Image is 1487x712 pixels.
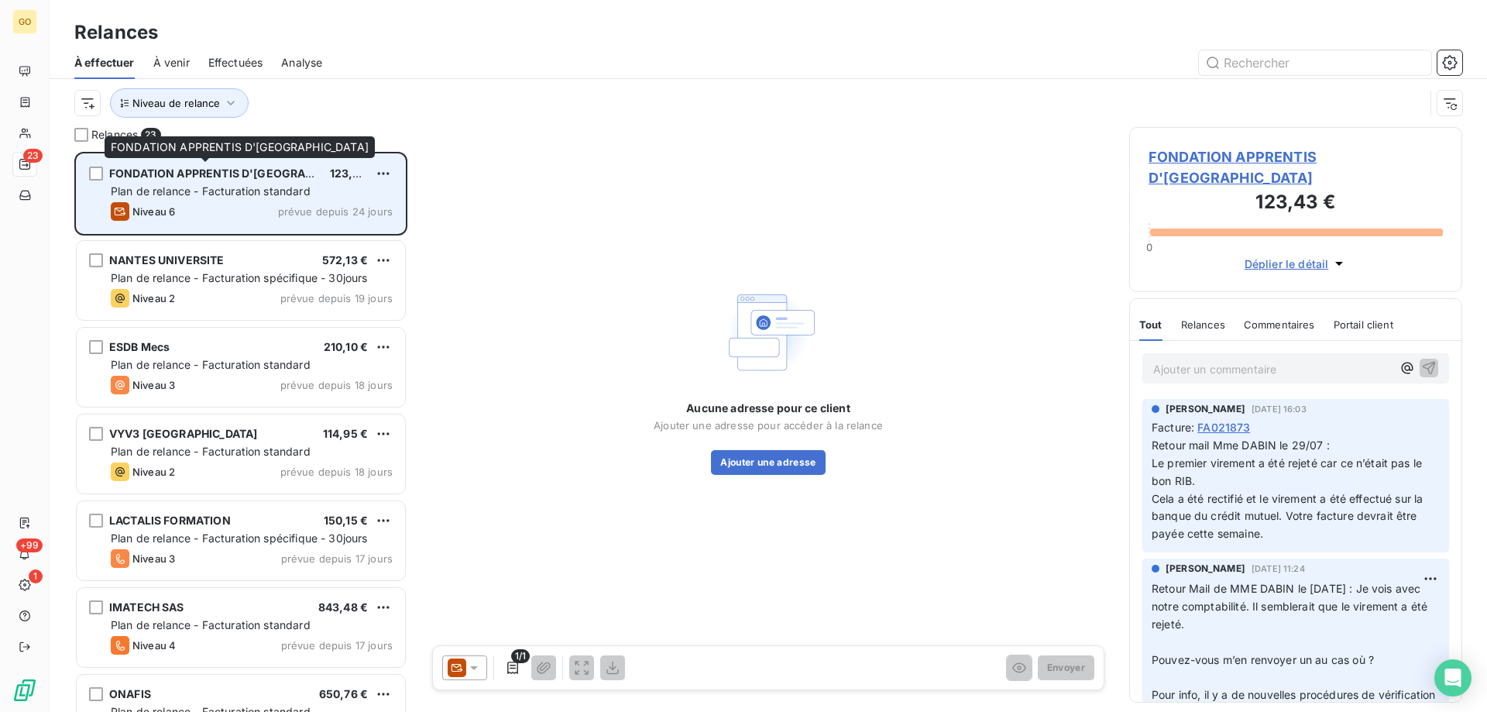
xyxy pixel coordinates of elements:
[132,552,175,565] span: Niveau 3
[1152,456,1425,487] span: Le premier virement a été rejeté car ce n’était pas le bon RIB.
[1139,318,1162,331] span: Tout
[280,379,393,391] span: prévue depuis 18 jours
[319,687,368,700] span: 650,76 €
[109,167,369,180] span: FONDATION APPRENTIS D'[GEOGRAPHIC_DATA]
[711,450,825,475] button: Ajouter une adresse
[1166,402,1245,416] span: [PERSON_NAME]
[1152,653,1374,666] span: Pouvez-vous m’en renvoyer un au cas où ?
[111,618,311,631] span: Plan de relance - Facturation standard
[654,419,883,432] span: Ajouter une adresse pour accéder à la relance
[111,445,311,458] span: Plan de relance - Facturation standard
[141,128,160,142] span: 23
[324,340,368,353] span: 210,10 €
[110,88,249,118] button: Niveau de relance
[1038,655,1094,680] button: Envoyer
[1199,50,1431,75] input: Rechercher
[686,401,850,416] span: Aucune adresse pour ce client
[109,514,231,527] span: LACTALIS FORMATION
[324,514,368,527] span: 150,15 €
[111,358,311,371] span: Plan de relance - Facturation standard
[109,253,225,267] span: NANTES UNIVERSITE
[330,167,377,180] span: 123,43 €
[1152,492,1427,541] span: Cela a été rectifié et le virement a été effectué sur la banque du crédit mutuel. Votre facture d...
[111,140,369,153] span: FONDATION APPRENTIS D'[GEOGRAPHIC_DATA]
[132,97,220,109] span: Niveau de relance
[12,573,36,597] a: 1
[1152,419,1194,435] span: Facture :
[132,292,175,304] span: Niveau 2
[29,569,43,583] span: 1
[111,531,368,545] span: Plan de relance - Facturation spécifique - 30jours
[12,152,36,177] a: 23
[109,340,170,353] span: ESDB Mecs
[109,600,184,614] span: IMATECH SAS
[281,552,393,565] span: prévue depuis 17 jours
[1197,419,1250,435] span: FA021873
[280,466,393,478] span: prévue depuis 18 jours
[1240,255,1352,273] button: Déplier le détail
[16,538,43,552] span: +99
[109,687,151,700] span: ONAFIS
[1244,318,1315,331] span: Commentaires
[278,205,393,218] span: prévue depuis 24 jours
[719,283,818,382] img: Empty state
[318,600,368,614] span: 843,48 €
[280,292,393,304] span: prévue depuis 19 jours
[132,379,175,391] span: Niveau 3
[1166,562,1245,576] span: [PERSON_NAME]
[132,205,175,218] span: Niveau 6
[1152,439,1330,452] span: Retour mail Mme DABIN le 29/07 :
[132,466,175,478] span: Niveau 2
[1252,564,1305,573] span: [DATE] 11:24
[1181,318,1225,331] span: Relances
[74,19,158,46] h3: Relances
[1146,241,1152,253] span: 0
[208,55,263,71] span: Effectuées
[109,427,257,440] span: VYV3 [GEOGRAPHIC_DATA]
[111,271,368,284] span: Plan de relance - Facturation spécifique - 30jours
[132,639,176,652] span: Niveau 4
[1334,318,1393,331] span: Portail client
[322,253,368,267] span: 572,13 €
[12,678,37,703] img: Logo LeanPay
[12,9,37,34] div: GO
[111,184,311,198] span: Plan de relance - Facturation standard
[91,127,138,143] span: Relances
[281,55,322,71] span: Analyse
[1149,188,1443,219] h3: 123,43 €
[281,639,393,652] span: prévue depuis 17 jours
[23,149,43,163] span: 23
[1434,659,1472,697] div: Open Intercom Messenger
[153,55,190,71] span: À venir
[1252,404,1307,414] span: [DATE] 16:03
[1245,256,1329,272] span: Déplier le détail
[74,152,407,712] div: grid
[511,649,530,663] span: 1/1
[74,55,135,71] span: À effectuer
[1149,146,1443,188] span: FONDATION APPRENTIS D'[GEOGRAPHIC_DATA]
[1152,582,1430,631] span: Retour Mail de MME DABIN le [DATE] : Je vois avec notre comptabilité. Il semblerait que le vireme...
[323,427,368,440] span: 114,95 €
